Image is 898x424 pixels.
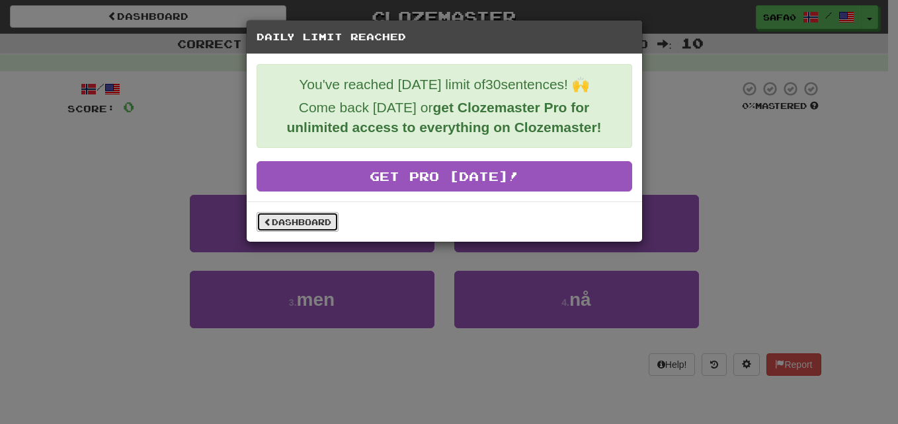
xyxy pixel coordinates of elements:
p: You've reached [DATE] limit of 30 sentences! 🙌 [267,75,622,94]
p: Come back [DATE] or [267,98,622,137]
a: Get Pro [DATE]! [257,161,632,192]
strong: get Clozemaster Pro for unlimited access to everything on Clozemaster! [286,100,601,135]
h5: Daily Limit Reached [257,30,632,44]
a: Dashboard [257,212,339,232]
